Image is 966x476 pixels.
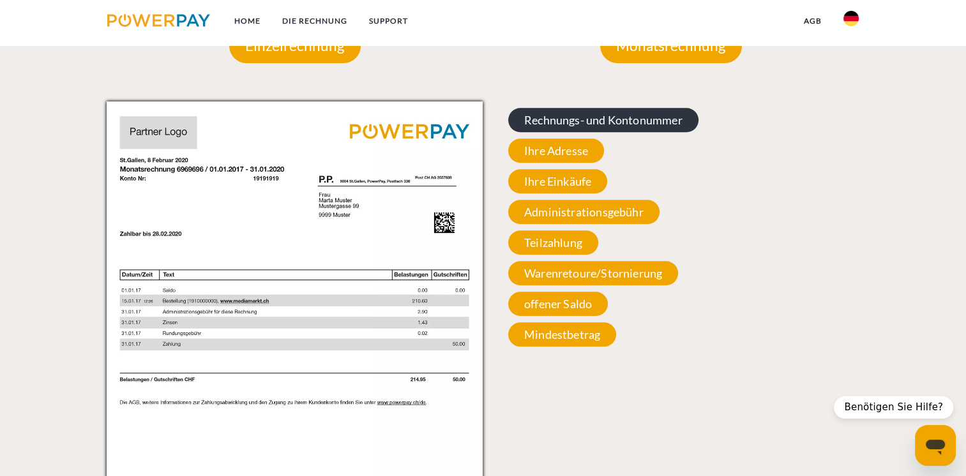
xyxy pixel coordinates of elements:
[508,200,660,224] span: Administrationsgebühr
[358,10,419,33] a: SUPPORT
[508,169,607,193] span: Ihre Einkäufe
[834,396,953,419] div: Benötigen Sie Hilfe?
[508,230,598,255] span: Teilzahlung
[508,138,604,163] span: Ihre Adresse
[107,14,210,27] img: logo-powerpay.svg
[508,292,608,316] span: offener Saldo
[223,10,271,33] a: Home
[508,108,698,132] span: Rechnungs- und Kontonummer
[508,261,678,285] span: Warenretoure/Stornierung
[915,425,956,466] iframe: Schaltfläche zum Öffnen des Messaging-Fensters; Konversation läuft
[600,29,742,63] p: Monatsrechnung
[229,29,361,63] p: Einzelrechnung
[508,322,616,346] span: Mindestbetrag
[843,11,859,26] img: de
[793,10,833,33] a: agb
[271,10,358,33] a: DIE RECHNUNG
